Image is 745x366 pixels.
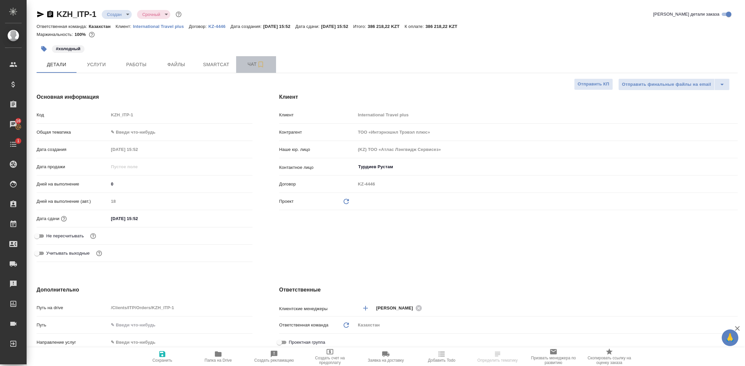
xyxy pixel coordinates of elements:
[356,145,738,154] input: Пустое поле
[140,12,162,17] button: Срочный
[279,146,356,153] p: Наше юр. лицо
[111,129,244,136] div: ✎ Введи что-нибудь
[108,214,167,223] input: ✎ Введи что-нибудь
[37,305,108,311] p: Путь на drive
[470,347,525,366] button: Определить тематику
[2,116,25,133] a: 16
[105,12,124,17] button: Создан
[356,127,738,137] input: Пустое поле
[581,347,637,366] button: Скопировать ссылку на оценку заказа
[289,339,325,346] span: Проектная группа
[653,11,719,18] span: [PERSON_NAME] детали заказа
[279,305,356,312] p: Клиентские менеджеры
[208,23,230,29] a: KZ-4446
[414,347,470,366] button: Добавить Todo
[12,118,25,124] span: 16
[41,61,73,69] span: Детали
[585,356,633,365] span: Скопировать ссылку на оценку заказа
[205,358,232,363] span: Папка на Drive
[722,329,738,346] button: 🙏
[358,300,373,316] button: Добавить менеджера
[160,61,192,69] span: Файлы
[578,80,609,88] span: Отправить КП
[574,78,613,90] button: Отправить КП
[37,24,89,29] p: Ответственная команда:
[2,136,25,153] a: 1
[376,304,424,312] div: [PERSON_NAME]
[108,320,252,330] input: ✎ Введи что-нибудь
[200,61,232,69] span: Smartcat
[102,10,132,19] div: Создан
[133,23,189,29] a: International Travel plus
[279,181,356,187] p: Договор
[254,358,294,363] span: Создать рекламацию
[240,60,272,68] span: Чат
[428,358,455,363] span: Добавить Todo
[108,179,252,189] input: ✎ Введи что-нибудь
[618,78,715,90] button: Отправить финальные файлы на email
[174,10,183,19] button: Доп статусы указывают на важность/срочность заказа
[108,110,252,120] input: Пустое поле
[306,356,354,365] span: Создать счет на предоплату
[622,81,711,88] span: Отправить финальные файлы на email
[356,319,738,331] div: Казахстан
[279,93,738,101] h4: Клиент
[279,112,356,118] p: Клиент
[46,10,54,18] button: Скопировать ссылку
[246,347,302,366] button: Создать рекламацию
[134,347,190,366] button: Сохранить
[46,250,90,257] span: Учитывать выходные
[74,32,87,37] p: 100%
[115,24,133,29] p: Клиент:
[376,305,417,311] span: [PERSON_NAME]
[87,30,96,39] button: 0.00 KZT;
[108,127,252,138] div: ✎ Введи что-нибудь
[404,24,425,29] p: К оплате:
[230,24,263,29] p: Дата создания:
[37,93,252,101] h4: Основная информация
[734,166,735,168] button: Open
[529,356,577,365] span: Призвать менеджера по развитию
[80,61,112,69] span: Услуги
[477,358,518,363] span: Определить тематику
[57,10,96,19] a: KZH_ITP-1
[190,347,246,366] button: Папка на Drive
[95,249,103,258] button: Выбери, если сб и вс нужно считать рабочими днями для выполнения заказа.
[37,129,108,136] p: Общая тематика
[37,286,252,294] h4: Дополнительно
[321,24,353,29] p: [DATE] 15:52
[279,322,328,328] p: Ответственная команда
[46,233,84,239] span: Не пересчитывать
[133,24,189,29] p: International Travel plus
[89,24,116,29] p: Казахстан
[302,347,358,366] button: Создать счет на предоплату
[152,358,172,363] span: Сохранить
[37,32,74,37] p: Маржинальность:
[37,10,45,18] button: Скопировать ссылку для ЯМессенджера
[108,303,252,312] input: Пустое поле
[111,339,244,346] div: ✎ Введи что-нибудь
[37,181,108,187] p: Дней на выполнение
[37,146,108,153] p: Дата создания
[37,215,60,222] p: Дата сдачи
[108,162,167,172] input: Пустое поле
[37,322,108,328] p: Путь
[368,24,405,29] p: 386 218,22 KZT
[108,337,252,348] div: ✎ Введи что-нибудь
[56,46,80,52] p: #холодный
[279,286,738,294] h4: Ответственные
[120,61,152,69] span: Работы
[356,179,738,189] input: Пустое поле
[137,10,170,19] div: Создан
[425,24,462,29] p: 386 218,22 KZT
[279,198,294,205] p: Проект
[108,196,252,206] input: Пустое поле
[358,347,414,366] button: Заявка на доставку
[37,198,108,205] p: Дней на выполнение (авт.)
[60,214,68,223] button: Если добавить услуги и заполнить их объемом, то дата рассчитается автоматически
[356,110,738,120] input: Пустое поле
[37,339,108,346] p: Направление услуг
[37,164,108,170] p: Дата продажи
[208,24,230,29] p: KZ-4446
[279,164,356,171] p: Контактное лицо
